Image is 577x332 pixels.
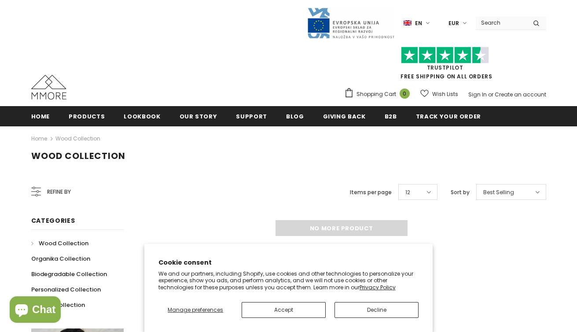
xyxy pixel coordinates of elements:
span: Biodegradable Collection [31,270,107,278]
a: B2B [385,106,397,126]
img: Javni Razpis [307,7,395,39]
a: Create an account [495,91,546,98]
span: Blog [286,112,304,121]
span: 12 [405,188,410,197]
a: Wish Lists [420,86,458,102]
span: Wish Lists [432,90,458,99]
p: We and our partners, including Shopify, use cookies and other technologies to personalize your ex... [158,270,419,291]
a: Javni Razpis [307,19,395,26]
span: FREE SHIPPING ON ALL ORDERS [344,51,546,80]
input: Search Site [476,16,526,29]
a: Home [31,106,50,126]
span: Products [69,112,105,121]
span: support [236,112,267,121]
label: Sort by [451,188,470,197]
a: Sign In [468,91,487,98]
a: Track your order [416,106,481,126]
a: Personalized Collection [31,282,101,297]
span: Manage preferences [168,306,223,314]
span: Wood Collection [39,239,88,247]
span: Lookbook [124,112,160,121]
a: Our Story [180,106,217,126]
span: EUR [448,19,459,28]
a: Shopping Cart 0 [344,88,414,101]
label: Items per page [350,188,392,197]
button: Manage preferences [158,302,233,318]
span: Our Story [180,112,217,121]
inbox-online-store-chat: Shopify online store chat [7,296,63,325]
a: Wood Collection [31,236,88,251]
img: Trust Pilot Stars [401,47,489,64]
span: Giving back [323,112,366,121]
img: MMORE Cases [31,75,66,100]
a: Organika Collection [31,251,90,266]
a: Blog [286,106,304,126]
button: Accept [242,302,326,318]
a: Biodegradable Collection [31,266,107,282]
span: Best Selling [483,188,514,197]
button: Decline [334,302,419,318]
a: Giving back [323,106,366,126]
a: Home [31,133,47,144]
span: en [415,19,422,28]
a: Trustpilot [427,64,463,71]
span: Categories [31,216,75,225]
span: or [488,91,493,98]
span: Home [31,112,50,121]
span: Shopping Cart [356,90,396,99]
span: Organika Collection [31,255,90,263]
a: support [236,106,267,126]
h2: Cookie consent [158,258,419,267]
span: Wood Collection [31,150,125,162]
a: Products [69,106,105,126]
span: B2B [385,112,397,121]
span: Track your order [416,112,481,121]
a: Wood Collection [55,135,100,142]
span: Personalized Collection [31,285,101,294]
a: Lookbook [124,106,160,126]
span: Refine by [47,187,71,197]
a: Privacy Policy [360,284,396,291]
span: 0 [400,89,410,99]
img: i-lang-1.png [404,19,412,27]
